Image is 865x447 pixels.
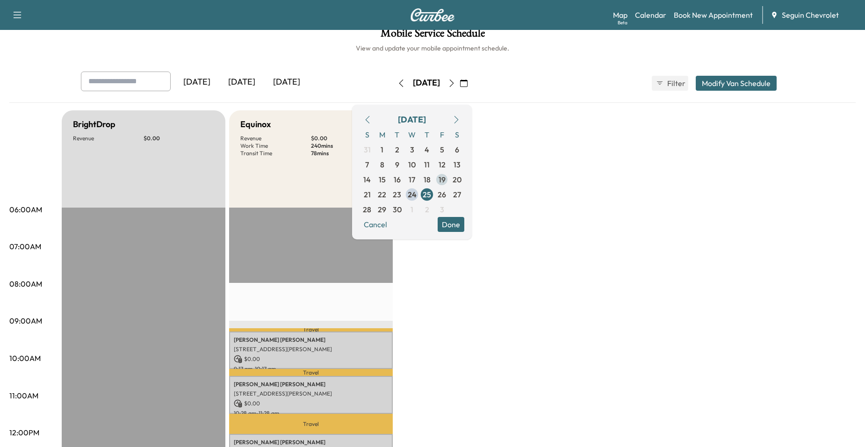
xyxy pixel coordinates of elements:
span: Filter [667,78,684,89]
h5: BrightDrop [73,118,115,131]
span: 20 [453,174,461,185]
span: 26 [438,189,446,200]
span: S [449,127,464,142]
span: T [389,127,404,142]
p: 11:00AM [9,390,38,401]
p: Travel [229,328,393,332]
p: 06:00AM [9,204,42,215]
p: [STREET_ADDRESS][PERSON_NAME] [234,390,388,397]
span: 31 [364,144,371,155]
span: 22 [378,189,386,200]
p: [PERSON_NAME] [PERSON_NAME] [234,381,388,388]
span: 17 [409,174,415,185]
div: [DATE] [398,113,426,126]
span: 28 [363,204,371,215]
span: F [434,127,449,142]
button: Cancel [360,217,391,232]
p: [PERSON_NAME] [PERSON_NAME] [234,439,388,446]
h6: View and update your mobile appointment schedule. [9,43,856,53]
h1: Mobile Service Schedule [9,28,856,43]
span: 16 [394,174,401,185]
span: 2 [425,204,429,215]
h5: Equinox [240,118,271,131]
p: Transit Time [240,150,311,157]
span: 10 [408,159,416,170]
span: 8 [380,159,384,170]
span: 18 [424,174,431,185]
span: 24 [408,189,417,200]
p: 09:00AM [9,315,42,326]
img: Curbee Logo [410,8,455,22]
span: 25 [423,189,431,200]
span: 3 [410,144,414,155]
span: 11 [424,159,430,170]
span: 2 [395,144,399,155]
p: 08:00AM [9,278,42,289]
span: 19 [439,174,446,185]
span: 29 [378,204,386,215]
button: Done [438,217,464,232]
span: 4 [425,144,429,155]
a: MapBeta [613,9,627,21]
span: 9 [395,159,399,170]
span: 15 [379,174,386,185]
p: Revenue [240,135,311,142]
span: 5 [440,144,444,155]
span: 12 [439,159,446,170]
p: [STREET_ADDRESS][PERSON_NAME] [234,346,388,353]
a: Book New Appointment [674,9,753,21]
span: W [404,127,419,142]
button: Filter [652,76,688,91]
p: $ 0.00 [234,355,388,363]
p: 240 mins [311,142,382,150]
div: [DATE] [413,77,440,89]
div: [DATE] [264,72,309,93]
a: Calendar [635,9,666,21]
span: 23 [393,189,401,200]
span: 7 [365,159,369,170]
p: $ 0.00 [311,135,382,142]
p: 10:28 am - 11:28 am [234,410,388,417]
span: S [360,127,375,142]
span: 21 [364,189,371,200]
button: Modify Van Schedule [696,76,777,91]
p: Work Time [240,142,311,150]
p: 12:00PM [9,427,39,438]
p: $ 0.00 [234,399,388,408]
span: 30 [393,204,402,215]
span: 1 [411,204,413,215]
span: 13 [454,159,461,170]
span: 27 [453,189,461,200]
span: 1 [381,144,383,155]
span: T [419,127,434,142]
p: 07:00AM [9,241,41,252]
p: 9:17 am - 10:17 am [234,365,388,373]
span: 14 [363,174,371,185]
div: [DATE] [174,72,219,93]
p: Travel [229,414,393,434]
p: Travel [229,369,393,376]
p: [PERSON_NAME] [PERSON_NAME] [234,336,388,344]
p: 78 mins [311,150,382,157]
p: Revenue [73,135,144,142]
span: M [375,127,389,142]
div: [DATE] [219,72,264,93]
span: 6 [455,144,459,155]
span: 3 [440,204,444,215]
span: Seguin Chevrolet [782,9,839,21]
p: $ 0.00 [144,135,214,142]
p: 10:00AM [9,353,41,364]
div: Beta [618,19,627,26]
